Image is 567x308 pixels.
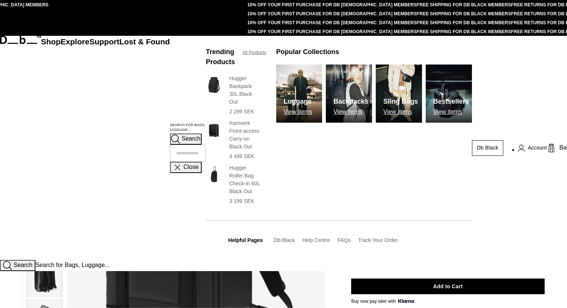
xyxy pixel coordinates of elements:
img: Ramverk Backpack 21L Black Out [29,258,60,297]
a: Lost & Found [119,37,170,46]
h3: Popular Collections [276,47,339,57]
h3: Helpful Pages [228,236,263,244]
img: {"height" => 20, "alt" => "Klarna"} [398,299,414,303]
a: Db Black [274,237,295,243]
a: Account [518,144,547,153]
h3: Sling Bags [383,97,418,107]
a: Track Your Order [358,237,398,243]
span: Account [528,144,547,152]
p: View items [433,109,469,115]
h3: Backpacks [333,97,368,107]
span: 2 299 SEK [229,109,254,114]
p: View items [284,109,312,115]
img: Db [276,65,322,123]
button: Add to Cart [351,279,545,294]
p: View items [333,109,368,115]
a: FAQs [338,237,351,243]
img: Db [326,65,372,123]
a: Shop [41,37,61,46]
span: Buy now pay later with [351,298,414,305]
img: Hugger Backpack 30L Black Out [206,75,222,95]
img: Db [376,65,422,123]
a: FREE SHIPPING FOR DB BLACK MEMBERS [417,29,511,34]
span: Search [13,262,32,268]
h3: Hugger Roller Bag Check-in 60L Black Out [229,164,261,195]
span: Close [183,164,199,170]
h3: Luggage [284,97,312,107]
button: Search [170,133,202,145]
img: Ramverk Front-access Carry-on Black Out [206,119,222,140]
h3: Hugger Backpack 30L Black Out [229,75,261,106]
a: FREE SHIPPING FOR DB BLACK MEMBERS [417,11,511,16]
span: 3 199 SEK [229,198,254,204]
button: Close [170,162,202,173]
h3: Ramverk Front-access Carry-on Black Out [229,119,261,151]
a: FREE SHIPPING FOR DB BLACK MEMBERS [417,20,511,25]
label: Search for Bags, Luggage... [170,123,206,133]
a: Support [89,37,120,46]
a: Help Centre [302,237,330,243]
a: Hugger Backpack 30L Black Out Hugger Backpack 30L Black Out 2 299 SEK [206,75,261,116]
a: Hugger Roller Bag Check-in 60L Black Out Hugger Roller Bag Check-in 60L Black Out 3 199 SEK [206,164,261,205]
p: View items [383,109,418,115]
span: 4 499 SEK [229,153,254,159]
a: 10% OFF YOUR FIRST PURCHASE FOR DB [DEMOGRAPHIC_DATA] MEMBERS [247,2,416,7]
a: Db Sling Bags View items [376,65,422,123]
img: Hugger Roller Bag Check-in 60L Black Out [206,164,222,185]
a: Explore [61,37,89,46]
a: Db Bestsellers View items [426,65,472,123]
a: Ramverk Front-access Carry-on Black Out Ramverk Front-access Carry-on Black Out 4 499 SEK [206,119,261,160]
a: 10% OFF YOUR FIRST PURCHASE FOR DB [DEMOGRAPHIC_DATA] MEMBERS [247,20,416,25]
a: 10% OFF YOUR FIRST PURCHASE FOR DB [DEMOGRAPHIC_DATA] MEMBERS [247,29,416,34]
h3: Trending Products [206,47,235,67]
img: Db [426,65,472,123]
span: Search [182,136,201,142]
button: Ramverk Backpack 21L Black Out [26,257,63,298]
a: Db Luggage View items [276,65,322,123]
h3: Bestsellers [433,97,469,107]
a: FREE SHIPPING FOR DB BLACK MEMBERS [417,2,511,7]
a: Db Backpacks View items [326,65,372,123]
a: Db Black [472,140,503,156]
a: 10% OFF YOUR FIRST PURCHASE FOR DB [DEMOGRAPHIC_DATA] MEMBERS [247,11,416,16]
nav: Main Navigation [41,36,170,260]
a: All Products [242,49,266,56]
